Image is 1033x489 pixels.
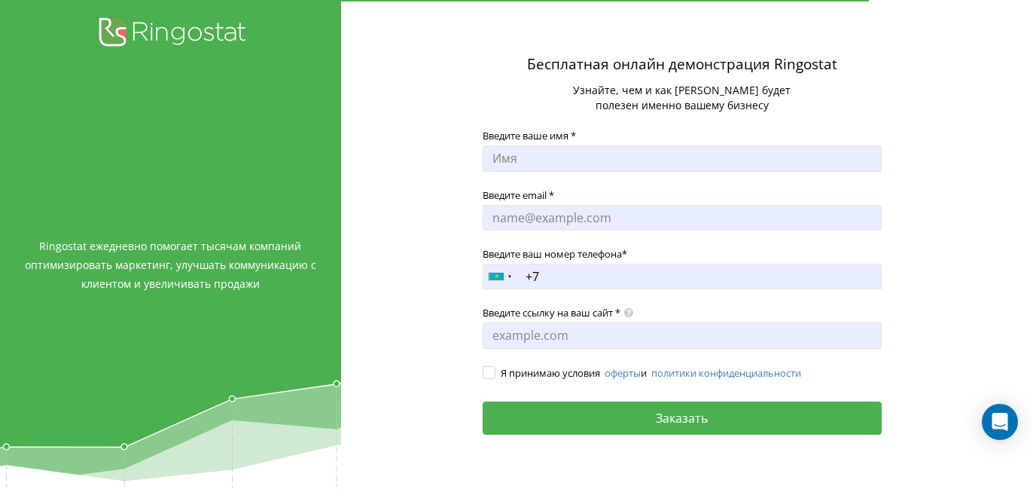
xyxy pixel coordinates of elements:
span: Заказать [656,410,708,426]
span: Ringostat ежедневно помогает тысячам компаний оптимизировать маркетинг, улучшать коммуникацию с к... [15,237,326,293]
a: оферты [605,366,641,380]
input: example.com [483,322,882,349]
span: Бесплатная онлайн демонстрация Ringostat [527,54,837,74]
button: Заказать [483,402,882,435]
img: Ringostat logo [95,15,245,52]
a: политики конфиденциальности [651,366,801,380]
input: Имя [483,145,882,172]
span: Введите ссылку на ваш сайт [483,306,613,319]
span: и [641,366,647,380]
span: Введите email [483,188,547,202]
span: Введите ваше имя [483,129,568,142]
span: Введите ваш номер телефона [483,247,622,261]
span: Узнайте, чем и как [PERSON_NAME] будет полезен именно вашему бизнесу [573,83,791,112]
input: name@example.com [483,205,882,231]
div: Open Intercom Messenger [982,404,1018,440]
div: Kazakhstan (Казахстан): +7 [483,264,518,289]
span: Я принимаю условия [501,366,600,380]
